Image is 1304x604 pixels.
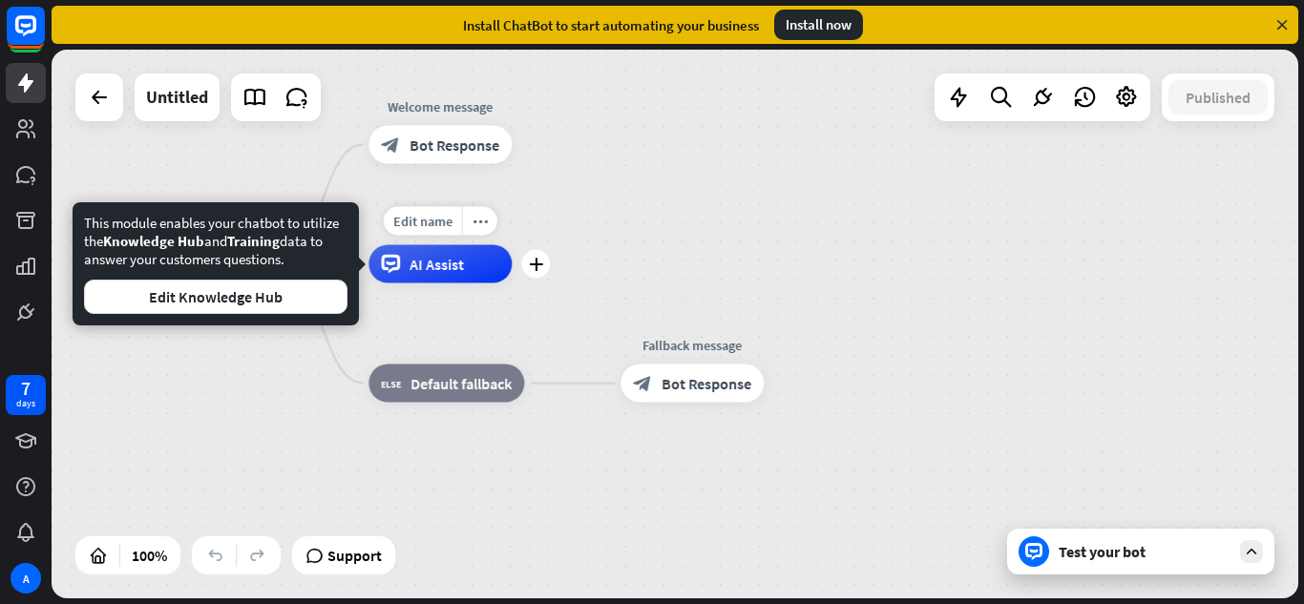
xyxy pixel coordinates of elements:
button: Open LiveChat chat widget [15,8,73,65]
span: Training [227,232,280,250]
div: Install ChatBot to start automating your business [463,16,759,34]
button: Published [1168,80,1268,115]
span: Bot Response [662,374,751,393]
div: Welcome message [354,97,526,116]
span: Default fallback [410,374,512,393]
div: This module enables your chatbot to utilize the and data to answer your customers questions. [84,214,347,314]
div: 100% [126,540,173,571]
span: Bot Response [410,135,499,155]
span: AI Assist [410,255,464,274]
div: 7 [21,380,31,397]
div: Install now [774,10,863,40]
i: block_bot_response [381,135,400,155]
div: Test your bot [1059,542,1230,561]
div: Untitled [146,73,208,121]
button: Edit Knowledge Hub [84,280,347,314]
i: block_bot_response [633,374,652,393]
div: days [16,397,35,410]
i: plus [529,258,543,271]
span: Edit name [393,213,452,230]
div: Fallback message [606,336,778,355]
span: Support [327,540,382,571]
span: Knowledge Hub [103,232,204,250]
i: block_fallback [381,374,401,393]
div: A [11,563,41,594]
i: more_horiz [473,214,488,228]
a: 7 days [6,375,46,415]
